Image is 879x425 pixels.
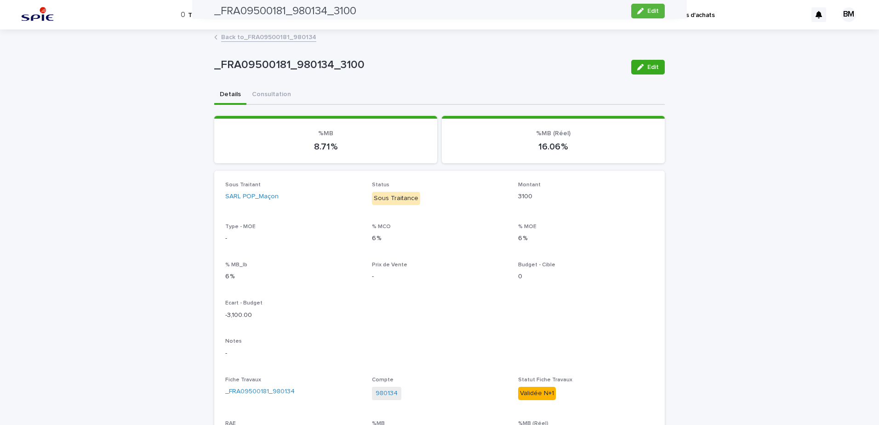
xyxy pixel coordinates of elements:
[841,7,856,22] div: BM
[518,387,556,400] div: Validée N+1
[518,224,537,230] span: % MOE
[225,310,361,320] p: -3,100.00
[372,234,508,243] p: 6 %
[18,6,57,24] img: svstPd6MQfCT1uX1QGkG
[518,272,654,281] p: 0
[225,182,261,188] span: Sous Traitant
[372,192,420,205] div: Sous Traitance
[372,224,391,230] span: % MCO
[372,262,407,268] span: Prix de Vente
[225,339,242,344] span: Notes
[372,182,389,188] span: Status
[221,31,316,42] a: Back to_FRA09500181_980134
[214,86,246,105] button: Details
[372,377,394,383] span: Compte
[225,377,261,383] span: Fiche Travaux
[246,86,297,105] button: Consultation
[225,349,654,358] p: -
[225,272,361,281] p: 6 %
[453,141,654,152] p: 16.06 %
[647,64,659,70] span: Edit
[225,192,279,201] a: SARL POP_Maçon
[225,141,426,152] p: 8.71 %
[518,262,555,268] span: Budget - Cible
[318,130,333,137] span: %MB
[225,387,295,396] a: _FRA09500181_980134
[376,389,398,398] a: 980134
[225,224,256,230] span: Type - MOE
[225,234,361,243] p: -
[225,262,247,268] span: % MB_lb
[518,182,541,188] span: Montant
[518,377,572,383] span: Statut Fiche Travaux
[225,300,263,306] span: Ecart - Budget
[372,272,508,281] p: -
[518,234,654,243] p: 6 %
[536,130,571,137] span: %MB (Réel)
[214,58,624,72] p: _FRA09500181_980134_3100
[631,60,665,75] button: Edit
[518,192,654,201] p: 3100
